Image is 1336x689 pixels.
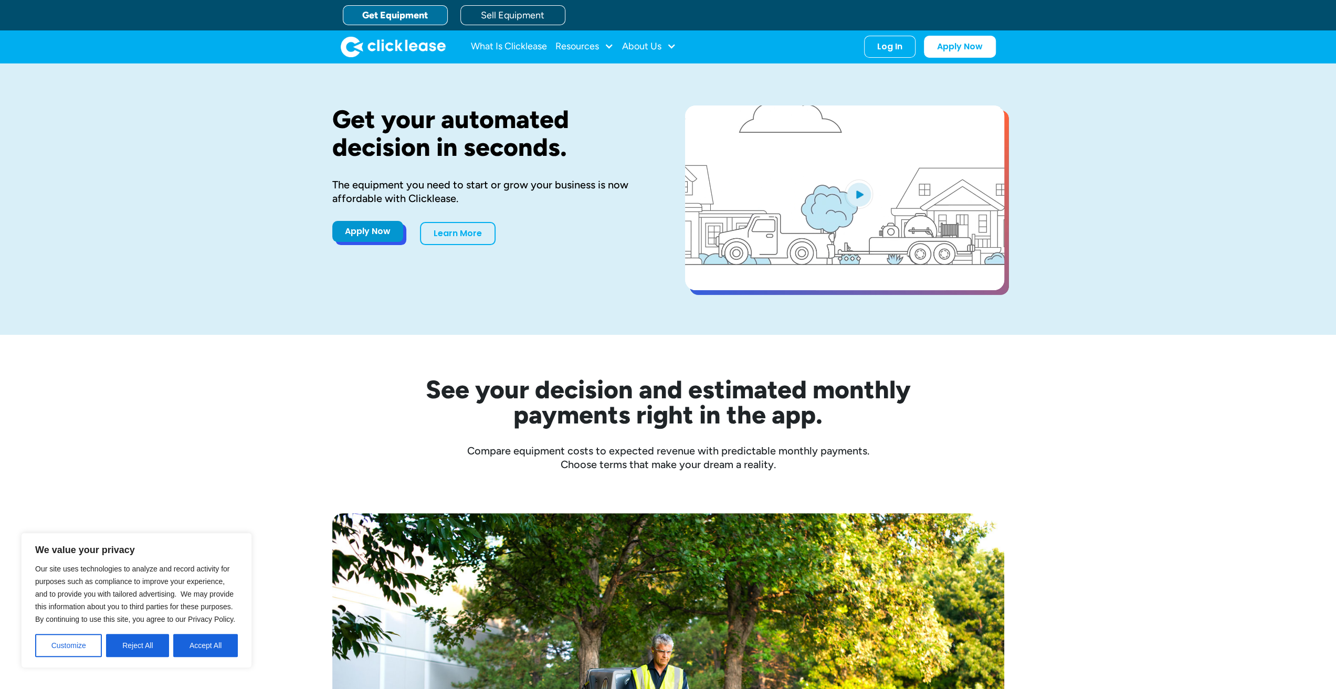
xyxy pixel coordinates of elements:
img: Clicklease logo [341,36,446,57]
div: Log In [877,41,902,52]
span: Our site uses technologies to analyze and record activity for purposes such as compliance to impr... [35,565,235,623]
button: Reject All [106,634,169,657]
div: We value your privacy [21,533,252,668]
a: Apply Now [332,221,403,242]
div: The equipment you need to start or grow your business is now affordable with Clicklease. [332,178,651,205]
div: About Us [622,36,676,57]
a: Apply Now [924,36,996,58]
a: open lightbox [685,105,1004,290]
button: Accept All [173,634,238,657]
h2: See your decision and estimated monthly payments right in the app. [374,377,962,427]
p: We value your privacy [35,544,238,556]
button: Customize [35,634,102,657]
a: Sell Equipment [460,5,565,25]
a: What Is Clicklease [471,36,547,57]
div: Resources [555,36,614,57]
img: Blue play button logo on a light blue circular background [845,179,873,209]
h1: Get your automated decision in seconds. [332,105,651,161]
a: Learn More [420,222,496,245]
a: home [341,36,446,57]
a: Get Equipment [343,5,448,25]
div: Compare equipment costs to expected revenue with predictable monthly payments. Choose terms that ... [332,444,1004,471]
